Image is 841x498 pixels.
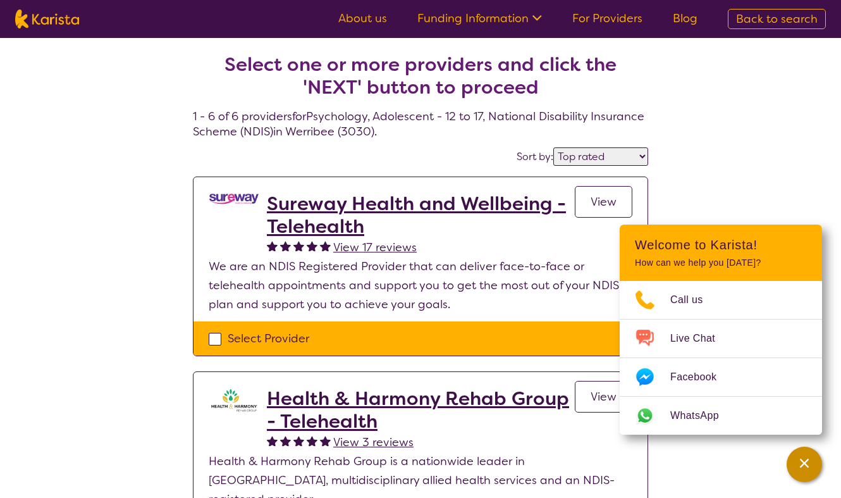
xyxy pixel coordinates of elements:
img: fullstar [280,435,291,446]
span: View [591,389,617,404]
span: View 17 reviews [333,240,417,255]
h2: Welcome to Karista! [635,237,807,252]
a: Web link opens in a new tab. [620,397,822,435]
img: vgwqq8bzw4bddvbx0uac.png [209,192,259,206]
a: About us [338,11,387,26]
img: fullstar [320,240,331,251]
img: fullstar [320,435,331,446]
span: Call us [670,290,718,309]
span: WhatsApp [670,406,734,425]
h2: Select one or more providers and click the 'NEXT' button to proceed [208,53,633,99]
span: View 3 reviews [333,435,414,450]
a: View 3 reviews [333,433,414,452]
img: Karista logo [15,9,79,28]
span: View [591,194,617,209]
a: Back to search [728,9,826,29]
a: For Providers [572,11,642,26]
span: Back to search [736,11,818,27]
h4: 1 - 6 of 6 providers for Psychology , Adolescent - 12 to 17 , National Disability Insurance Schem... [193,23,648,139]
a: Health & Harmony Rehab Group - Telehealth [267,387,575,433]
div: Channel Menu [620,225,822,435]
p: How can we help you [DATE]? [635,258,807,268]
img: fullstar [307,435,317,446]
ul: Choose channel [620,281,822,435]
a: Funding Information [417,11,542,26]
a: View 17 reviews [333,238,417,257]
button: Channel Menu [787,447,822,482]
p: We are an NDIS Registered Provider that can deliver face-to-face or telehealth appointments and s... [209,257,632,314]
img: fullstar [280,240,291,251]
img: ztak9tblhgtrn1fit8ap.png [209,387,259,413]
img: fullstar [267,240,278,251]
img: fullstar [267,435,278,446]
img: fullstar [307,240,317,251]
a: Sureway Health and Wellbeing - Telehealth [267,192,575,238]
a: Blog [673,11,697,26]
span: Live Chat [670,329,730,348]
span: Facebook [670,368,732,387]
a: View [575,186,632,218]
img: fullstar [293,435,304,446]
img: fullstar [293,240,304,251]
a: View [575,381,632,413]
label: Sort by: [517,150,553,163]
